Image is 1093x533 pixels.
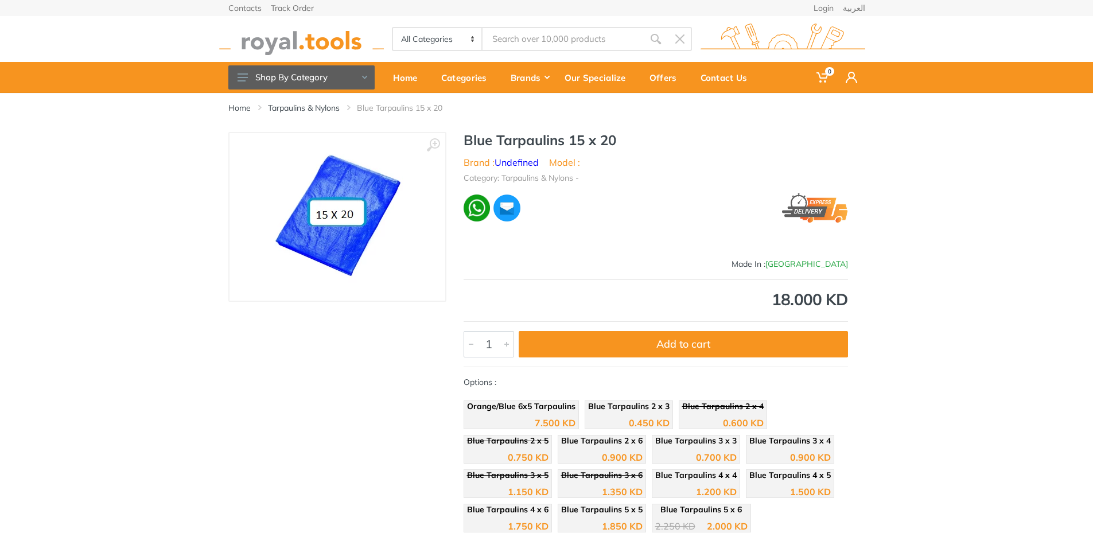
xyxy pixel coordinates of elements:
div: 1.500 KD [790,487,831,496]
div: Our Specialize [557,65,641,90]
img: Royal Tools - Blue Tarpaulins 15 x 20 [266,145,409,289]
a: Categories [433,62,503,93]
div: Made In : [464,258,848,270]
div: Brands [503,65,557,90]
a: Undefined [495,157,539,168]
img: royal.tools Logo [701,24,865,55]
a: Track Order [271,4,314,12]
a: Blue Tarpaulins 3 x 3 0.700 KD [652,435,740,464]
a: Blue Tarpaulins 2 x 5 0.750 KD [464,435,552,464]
a: Blue Tarpaulins 3 x 5 1.150 KD [464,469,552,498]
nav: breadcrumb [228,102,865,114]
div: Offers [641,65,693,90]
span: Blue Tarpaulins 4 x 5 [749,470,831,480]
span: Blue Tarpaulins 4 x 4 [655,470,737,480]
button: Shop By Category [228,65,375,90]
span: Blue Tarpaulins 5 x 6 [660,504,742,515]
a: Home [385,62,433,93]
a: Blue Tarpaulins 3 x 6 1.350 KD [558,469,646,498]
li: Blue Tarpaulins 15 x 20 [357,102,460,114]
div: 1.750 KD [508,522,549,531]
span: Blue Tarpaulins 2 x 3 [588,401,670,411]
a: Blue Tarpaulins 5 x 5 1.850 KD [558,504,646,532]
li: Brand : [464,155,539,169]
select: Category [393,28,483,50]
a: Blue Tarpaulins 2 x 4 0.600 KD [679,400,767,429]
div: Home [385,65,433,90]
li: Category: Tarpaulins & Nylons - [464,172,579,184]
a: Orange/Blue 6x5 Tarpaulins 7.500 KD [464,400,579,429]
div: Contact Us [693,65,763,90]
img: wa.webp [464,194,490,221]
input: Site search [483,27,643,51]
a: Our Specialize [557,62,641,93]
span: Blue Tarpaulins 3 x 6 [561,470,643,480]
a: Tarpaulins & Nylons [268,102,340,114]
div: 1.850 KD [602,522,643,531]
a: Home [228,102,251,114]
span: Blue Tarpaulins 2 x 4 [682,401,764,411]
div: Categories [433,65,503,90]
img: Undefined [814,229,848,258]
a: Contact Us [693,62,763,93]
span: Blue Tarpaulins 3 x 4 [749,435,831,446]
div: 0.900 KD [790,453,831,462]
div: 1.350 KD [602,487,643,496]
a: 0 [808,62,838,93]
div: 7.500 KD [535,418,575,427]
div: 0.450 KD [629,418,670,427]
span: Blue Tarpaulins 3 x 5 [467,470,549,480]
a: Blue Tarpaulins 2 x 3 0.450 KD [585,400,673,429]
a: Blue Tarpaulins 4 x 4 1.200 KD [652,469,740,498]
span: Blue Tarpaulins 3 x 3 [655,435,737,446]
div: 0.700 KD [696,453,737,462]
span: [GEOGRAPHIC_DATA] [765,259,848,269]
li: Model : [549,155,580,169]
div: 2.000 KD [707,522,748,531]
a: Offers [641,62,693,93]
div: 0.750 KD [508,453,549,462]
button: Add to cart [519,331,848,357]
div: 0.600 KD [723,418,764,427]
a: Blue Tarpaulins 3 x 4 0.900 KD [746,435,834,464]
span: Blue Tarpaulins 5 x 5 [561,504,643,515]
span: Blue Tarpaulins 2 x 5 [467,435,549,446]
div: 0.900 KD [602,453,643,462]
a: Blue Tarpaulins 4 x 6 1.750 KD [464,504,552,532]
div: 2.250 KD [655,522,695,531]
span: 0 [825,67,834,76]
img: royal.tools Logo [219,24,384,55]
a: Blue Tarpaulins 2 x 6 0.900 KD [558,435,646,464]
a: العربية [843,4,865,12]
a: Blue Tarpaulins 4 x 5 1.500 KD [746,469,834,498]
img: ma.webp [492,193,522,223]
span: Blue Tarpaulins 2 x 6 [561,435,643,446]
div: 1.150 KD [508,487,549,496]
h1: Blue Tarpaulins 15 x 20 [464,132,848,149]
a: Contacts [228,4,262,12]
div: 1.200 KD [696,487,737,496]
span: Orange/Blue 6x5 Tarpaulins [467,401,575,411]
span: Blue Tarpaulins 4 x 6 [467,504,549,515]
a: Blue Tarpaulins 5 x 6 2.250 KD 2.000 KD [652,504,751,532]
div: 18.000 KD [464,291,848,308]
img: express.png [782,193,847,223]
a: Login [814,4,834,12]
